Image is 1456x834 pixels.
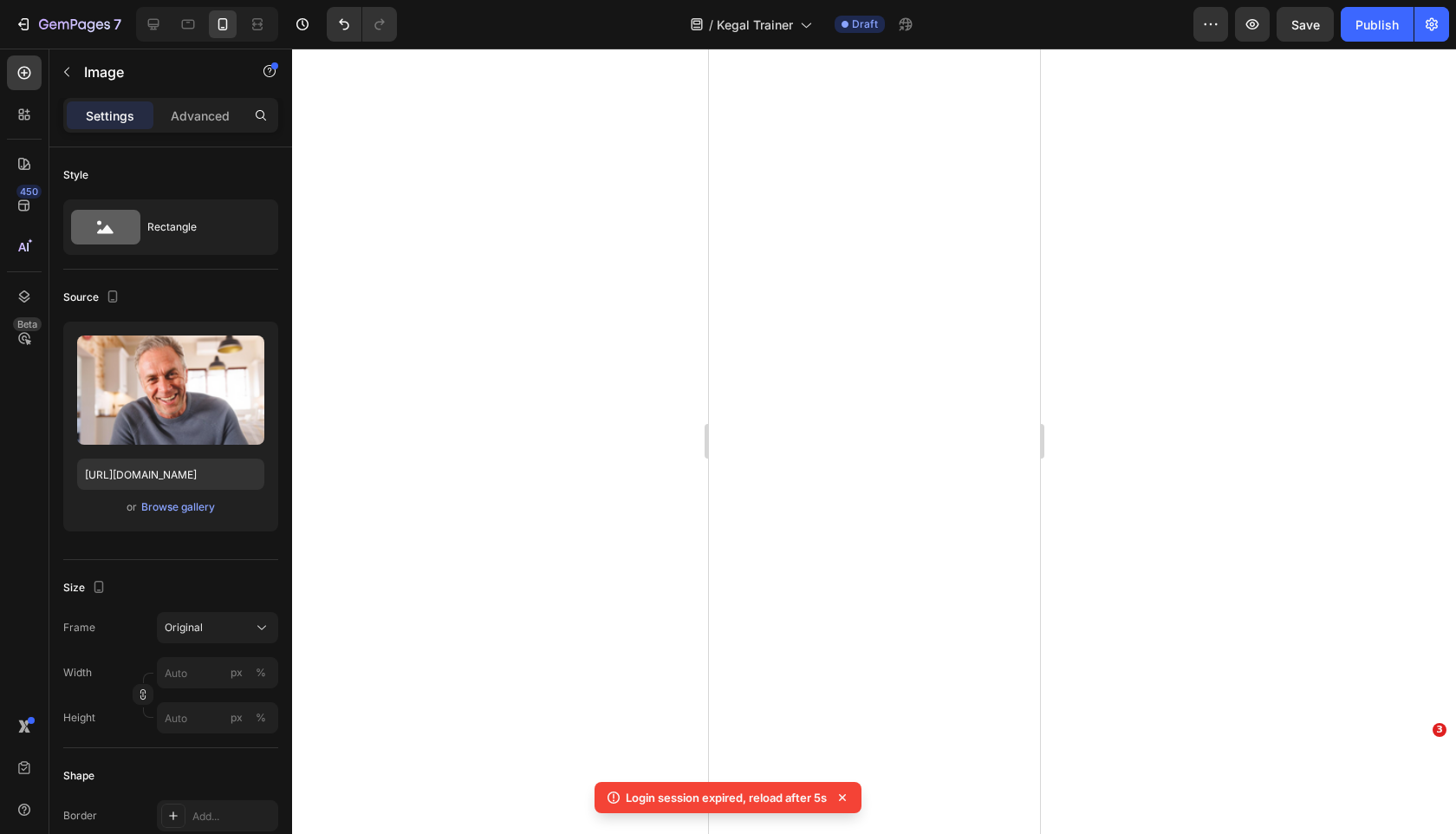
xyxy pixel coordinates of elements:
span: Save [1291,17,1320,32]
div: % [256,665,266,681]
div: Size [63,577,109,600]
p: 7 [114,14,121,35]
p: Login session expired, reload after 5s [626,789,827,806]
input: px% [157,702,278,733]
input: px% [157,657,278,688]
div: Beta [13,317,42,331]
iframe: Intercom live chat [1397,749,1439,791]
p: Settings [86,107,134,125]
label: Width [63,665,92,681]
div: 450 [16,185,42,199]
label: Frame [63,620,95,635]
span: or [127,497,137,518]
button: px [250,662,271,683]
button: Publish [1341,7,1414,42]
span: / [709,16,713,34]
button: % [226,707,247,728]
button: Save [1277,7,1334,42]
button: 7 [7,7,129,42]
iframe: Design area [709,49,1040,834]
div: px [231,665,243,681]
div: Shape [63,768,94,784]
div: Add... [192,809,274,824]
span: Draft [852,16,878,32]
div: Browse gallery [141,499,215,515]
div: Border [63,808,97,824]
button: Original [157,612,278,643]
div: % [256,710,266,726]
span: Kegal Trainer [717,16,793,34]
button: Browse gallery [140,498,216,516]
p: Image [84,62,231,82]
div: Style [63,167,88,183]
span: Original [165,620,203,635]
div: Source [63,286,123,309]
input: https://example.com/image.jpg [77,459,264,490]
div: Rectangle [147,207,253,247]
div: Undo/Redo [327,7,397,42]
div: Publish [1355,16,1399,34]
button: % [226,662,247,683]
p: Advanced [171,107,230,125]
label: Height [63,710,95,726]
button: px [250,707,271,728]
img: preview-image [77,336,264,445]
span: 3 [1433,723,1446,737]
div: px [231,710,243,726]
